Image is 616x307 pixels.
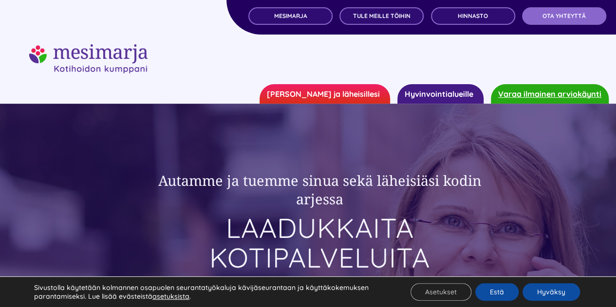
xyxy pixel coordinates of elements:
a: [PERSON_NAME] ja läheisillesi [260,84,390,104]
h1: LAADUKKAITA KOTIPALVELUITA [133,213,507,273]
span: OTA YHTEYTTÄ [542,13,586,19]
button: Hyväksy [523,283,580,301]
button: Asetukset [411,283,471,301]
h2: Autamme ja tuemme sinua sekä läheisiäsi kodin arjessa [133,171,507,208]
a: Hinnasto [431,7,515,25]
p: Sivustolla käytetään kolmannen osapuolen seurantatyökaluja kävijäseurantaan ja käyttäkokemuksen p... [34,283,390,301]
img: mesimarjasi [29,44,148,73]
span: TULE MEILLE TÖIHIN [353,13,411,19]
a: MESIMARJA [248,7,333,25]
a: TULE MEILLE TÖIHIN [339,7,424,25]
span: MESIMARJA [274,13,307,19]
a: mesimarjasi [29,43,148,55]
button: Estä [475,283,519,301]
a: Varaa ilmainen arviokäynti [491,84,609,104]
button: asetuksista [152,292,189,301]
a: OTA YHTEYTTÄ [522,7,606,25]
span: Hinnasto [458,13,488,19]
a: Hyvinvointialueille [397,84,484,104]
